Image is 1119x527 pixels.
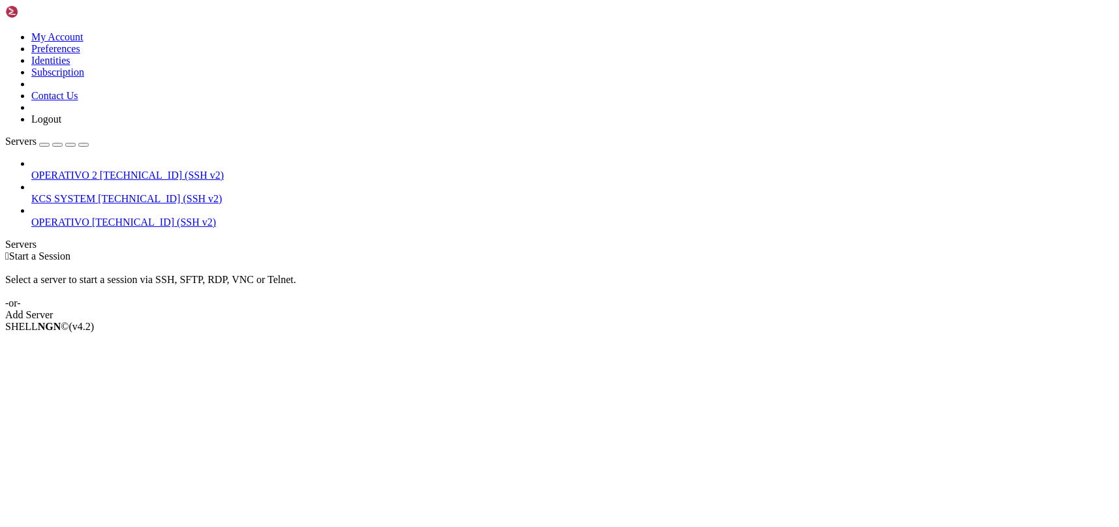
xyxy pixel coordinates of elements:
span:  [5,250,9,262]
li: KCS SYSTEM [TECHNICAL_ID] (SSH v2) [31,181,1114,205]
a: My Account [31,31,84,42]
div: Select a server to start a session via SSH, SFTP, RDP, VNC or Telnet. -or- [5,262,1114,309]
a: OPERATIVO 2 [TECHNICAL_ID] (SSH v2) [31,170,1114,181]
li: OPERATIVO [TECHNICAL_ID] (SSH v2) [31,205,1114,228]
a: Logout [31,113,61,125]
div: Servers [5,239,1114,250]
span: 4.2.0 [69,321,95,332]
a: Identities [31,55,70,66]
span: [TECHNICAL_ID] (SSH v2) [100,170,224,181]
b: NGN [38,321,61,332]
span: KCS SYSTEM [31,193,95,204]
span: [TECHNICAL_ID] (SSH v2) [92,217,216,228]
a: Contact Us [31,90,78,101]
span: OPERATIVO 2 [31,170,97,181]
a: OPERATIVO [TECHNICAL_ID] (SSH v2) [31,217,1114,228]
span: Start a Session [9,250,70,262]
a: Subscription [31,67,84,78]
a: KCS SYSTEM [TECHNICAL_ID] (SSH v2) [31,193,1114,205]
span: OPERATIVO [31,217,89,228]
a: Servers [5,136,89,147]
span: SHELL © [5,321,94,332]
a: Preferences [31,43,80,54]
span: [TECHNICAL_ID] (SSH v2) [98,193,222,204]
li: OPERATIVO 2 [TECHNICAL_ID] (SSH v2) [31,158,1114,181]
span: Servers [5,136,37,147]
div: Add Server [5,309,1114,321]
img: Shellngn [5,5,80,18]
